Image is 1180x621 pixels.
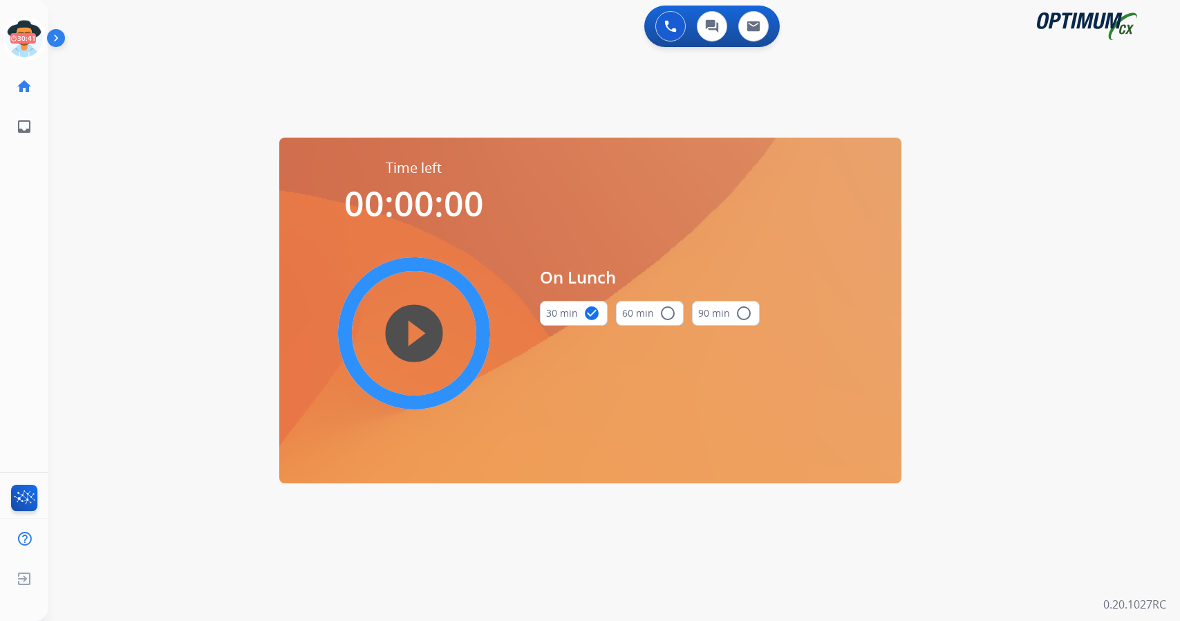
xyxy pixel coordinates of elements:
span: 00:00:00 [344,180,484,227]
button: 30 min [540,301,608,326]
button: 90 min [692,301,760,326]
mat-icon: radio_button_unchecked [659,305,676,322]
mat-icon: play_circle_filled [406,325,422,342]
p: 0.20.1027RC [1103,596,1166,613]
mat-icon: radio_button_unchecked [736,305,752,322]
button: 60 min [616,301,684,326]
span: On Lunch [540,265,760,290]
mat-icon: check_circle [583,305,600,322]
mat-icon: inbox [16,118,32,135]
mat-icon: home [16,78,32,95]
span: Time left [386,158,442,178]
